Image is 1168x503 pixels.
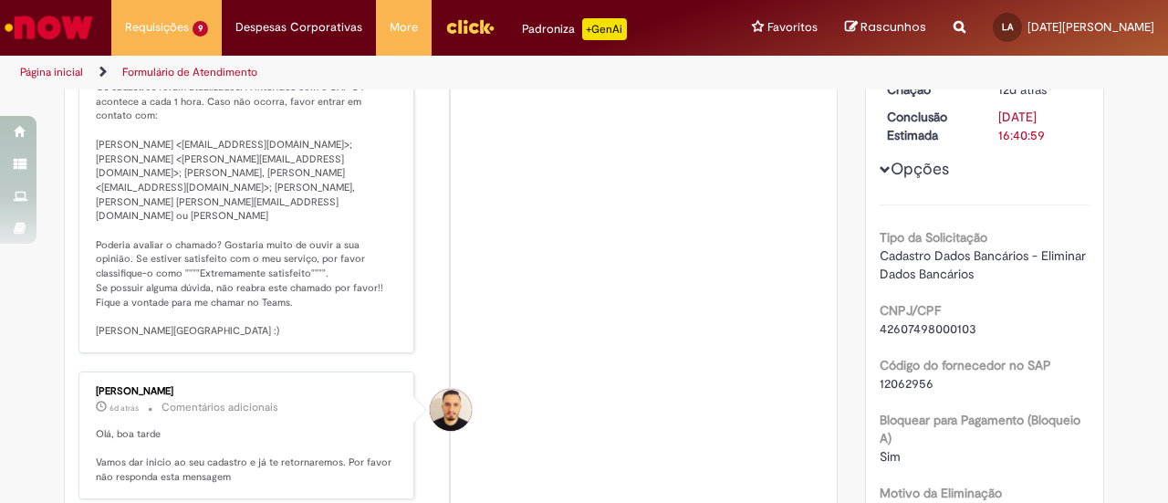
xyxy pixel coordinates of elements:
a: Página inicial [20,65,83,79]
dt: Criação [873,80,985,99]
p: Olá, espero que esteja bem!! Os cadastros foram atualizados. A interface com o SAP S4 acontece a ... [96,25,400,339]
p: +GenAi [582,18,627,40]
p: Olá, boa tarde Vamos dar inicio ao seu cadastro e já te retornaremos. Por favor não responda esta... [96,427,400,485]
ul: Trilhas de página [14,56,765,89]
time: 24/09/2025 16:17:00 [109,403,139,414]
span: 42607498000103 [880,320,976,337]
small: Comentários adicionais [162,400,278,415]
b: Código do fornecedor no SAP [880,357,1051,373]
span: Requisições [125,18,189,37]
dt: Conclusão Estimada [873,108,985,144]
b: CNPJ/CPF [880,302,941,319]
div: 18/09/2025 10:40:56 [998,80,1083,99]
span: Favoritos [767,18,818,37]
span: Rascunhos [860,18,926,36]
time: 18/09/2025 10:40:56 [998,81,1047,98]
b: Motivo da Eliminação [880,485,1002,501]
span: 6d atrás [109,403,139,414]
span: 12062956 [880,375,933,392]
img: ServiceNow [2,9,96,46]
span: [DATE][PERSON_NAME] [1027,19,1154,35]
img: click_logo_yellow_360x200.png [445,13,495,40]
b: Bloquear para Pagamento (Bloqueio A) [880,412,1080,446]
span: 12d atrás [998,81,1047,98]
span: More [390,18,418,37]
div: [DATE] 16:40:59 [998,108,1083,144]
span: 9 [193,21,208,37]
div: [PERSON_NAME] [96,386,400,397]
span: Sim [880,448,901,465]
span: LA [1002,21,1013,33]
a: Formulário de Atendimento [122,65,257,79]
div: Arnaldo Jose Vieira De Melo [430,389,472,431]
div: Padroniza [522,18,627,40]
a: Rascunhos [845,19,926,37]
span: Despesas Corporativas [235,18,362,37]
b: Tipo da Solicitação [880,229,987,246]
span: Cadastro Dados Bancários - Eliminar Dados Bancários [880,247,1090,282]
